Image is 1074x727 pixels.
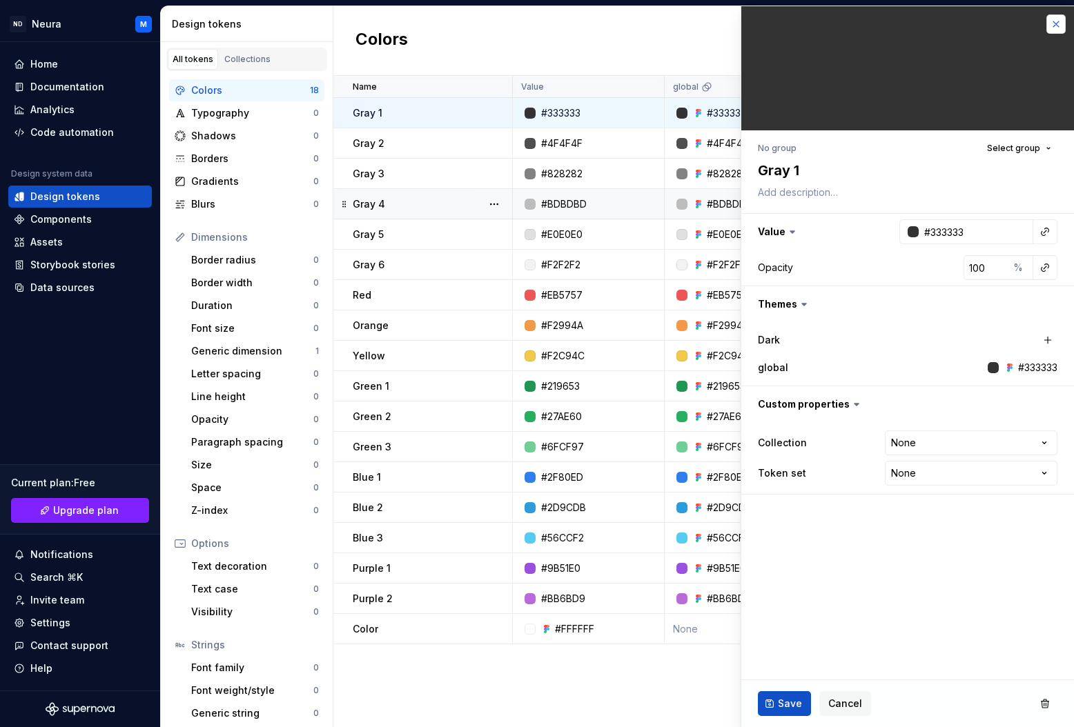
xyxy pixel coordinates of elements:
[353,410,391,424] p: Green 2
[707,531,750,545] div: #56CCF2
[541,561,580,575] div: #9B51E0
[313,662,319,673] div: 0
[30,103,75,117] div: Analytics
[169,170,324,192] a: Gradients0
[186,272,324,294] a: Border width0
[191,321,313,335] div: Font size
[8,76,152,98] a: Documentation
[541,228,583,241] div: #E0E0E0
[186,601,324,623] a: Visibility0
[541,106,580,120] div: #333333
[313,130,319,141] div: 0
[353,379,389,393] p: Green 1
[8,99,152,121] a: Analytics
[30,639,108,653] div: Contact support
[707,258,746,272] div: #F2F2F2
[707,319,749,332] div: #F2994A
[353,531,383,545] p: Blue 3
[541,349,585,363] div: #F2C94C
[313,391,319,402] div: 0
[313,300,319,311] div: 0
[11,168,92,179] div: Design system data
[186,408,324,430] a: Opacity0
[353,440,391,454] p: Green 3
[186,317,324,339] a: Font size0
[707,410,748,424] div: #27AE60
[8,277,152,299] a: Data sources
[313,176,319,187] div: 0
[191,390,313,404] div: Line height
[224,54,271,65] div: Collections
[30,258,115,272] div: Storybook stories
[191,605,313,619] div: Visibility
[10,16,26,32] div: ND
[313,414,319,425] div: 0
[186,295,324,317] a: Duration0
[30,126,114,139] div: Code automation
[673,81,699,92] p: global
[191,706,313,720] div: Generic string
[313,108,319,119] div: 0
[191,175,313,188] div: Gradients
[191,661,313,675] div: Font family
[313,153,319,164] div: 0
[30,212,92,226] div: Components
[707,470,749,484] div: #2F80ED
[353,470,381,484] p: Blue 1
[353,137,384,150] p: Gray 2
[313,255,319,266] div: 0
[313,505,319,516] div: 0
[8,544,152,566] button: Notifications
[313,606,319,617] div: 0
[30,548,93,561] div: Notifications
[541,410,582,424] div: #27AE60
[665,614,817,644] td: None
[169,102,324,124] a: Typography0
[541,379,580,393] div: #219653
[3,9,157,39] button: NDNeuraM
[987,143,1040,154] span: Select group
[758,333,780,347] label: Dark
[191,638,319,652] div: Strings
[191,435,313,449] div: Paragraph spacing
[313,199,319,210] div: 0
[353,167,384,181] p: Gray 3
[758,361,788,375] label: global
[8,589,152,611] a: Invite team
[8,254,152,276] a: Storybook stories
[191,276,313,290] div: Border width
[8,635,152,657] button: Contact support
[353,197,385,211] p: Gray 4
[707,379,745,393] div: #219653
[1018,361,1057,375] div: #333333
[186,578,324,600] a: Text case0
[707,349,750,363] div: #F2C94C
[521,81,544,92] p: Value
[313,323,319,334] div: 0
[353,288,371,302] p: Red
[46,702,115,716] a: Supernova Logo
[313,368,319,379] div: 0
[30,570,83,584] div: Search ⌘K
[191,253,313,267] div: Border radius
[191,197,313,211] div: Blurs
[191,129,313,143] div: Shadows
[191,83,310,97] div: Colors
[191,152,313,166] div: Borders
[186,249,324,271] a: Border radius0
[30,80,104,94] div: Documentation
[541,592,585,606] div: #BB6BD9
[313,437,319,448] div: 0
[186,431,324,453] a: Paragraph spacing0
[191,299,313,312] div: Duration
[353,501,383,515] p: Blue 2
[313,708,319,719] div: 0
[707,106,746,120] div: #333333
[541,288,583,302] div: #EB5757
[191,559,313,573] div: Text decoration
[707,288,748,302] div: #EB5757
[541,137,583,150] div: #4F4F4F
[186,702,324,724] a: Generic string0
[355,28,408,53] h2: Colors
[191,344,315,358] div: Generic dimension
